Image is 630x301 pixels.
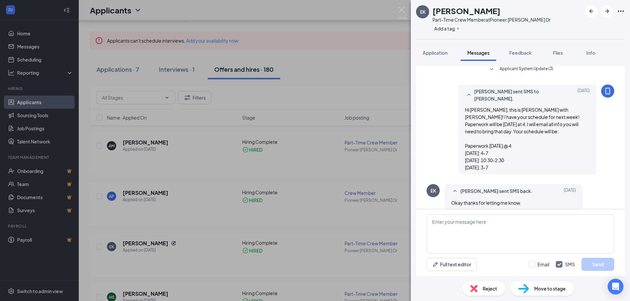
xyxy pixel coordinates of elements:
[604,87,612,95] svg: MobileSms
[585,5,597,17] button: ArrowLeftNew
[577,88,590,102] span: [DATE]
[427,258,477,271] button: Full text editorPen
[432,261,439,268] svg: Pen
[488,66,553,73] button: SmallChevronDownApplicant System Update (3)
[456,27,460,30] svg: Plus
[564,187,576,195] span: [DATE]
[581,258,614,271] button: Send
[617,7,625,15] svg: Ellipses
[467,50,490,56] span: Messages
[509,50,532,56] span: Feedback
[451,200,521,206] span: Okay thanks for letting me know.
[601,5,613,17] button: ArrowRight
[488,66,495,73] svg: SmallChevronDown
[603,7,611,15] svg: ArrowRight
[465,107,579,170] span: Hi [PERSON_NAME], this is [PERSON_NAME] with [PERSON_NAME]! I have your schedule for next week! P...
[608,279,623,294] div: Open Intercom Messenger
[586,50,595,56] span: Info
[432,5,500,16] h1: [PERSON_NAME]
[474,88,560,102] span: [PERSON_NAME] sent SMS to [PERSON_NAME].
[587,7,595,15] svg: ArrowLeftNew
[432,16,551,23] div: Part-Time Crew Member at Pioneer [PERSON_NAME] Dr
[460,187,533,195] span: [PERSON_NAME] sent SMS back.
[432,25,462,32] button: PlusAdd a tag
[500,66,553,73] span: Applicant System Update (3)
[430,187,436,194] div: EK
[423,50,448,56] span: Application
[534,285,566,292] span: Move to stage
[483,285,497,292] span: Reject
[451,187,459,195] svg: SmallChevronUp
[420,9,426,15] div: EK
[465,91,473,99] svg: SmallChevronUp
[553,50,563,56] span: Files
